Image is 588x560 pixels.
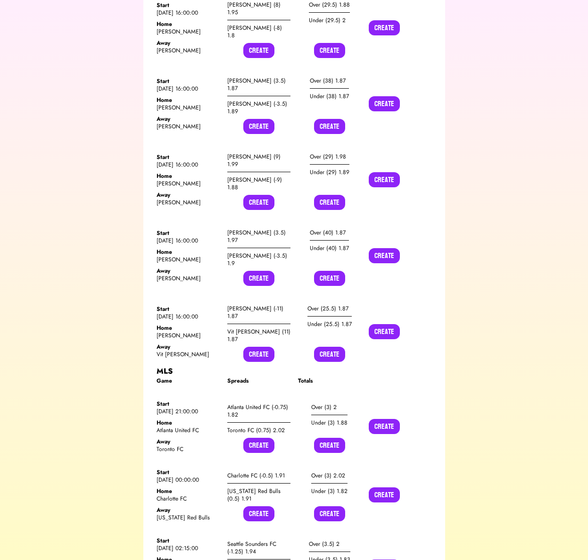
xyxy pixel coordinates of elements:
[369,248,400,263] button: Create
[157,332,220,339] div: [PERSON_NAME]
[157,191,220,199] div: Away
[314,43,345,58] button: Create
[157,96,220,104] div: Home
[157,104,220,111] div: [PERSON_NAME]
[157,506,220,514] div: Away
[369,419,400,434] button: Create
[157,400,220,408] div: Start
[157,305,220,313] div: Start
[157,180,220,187] div: [PERSON_NAME]
[307,301,352,317] div: Over (25.5) 1.87
[157,153,220,161] div: Start
[157,256,220,263] div: [PERSON_NAME]
[227,225,290,248] div: [PERSON_NAME] (3.5) 1.97
[157,123,220,130] div: [PERSON_NAME]
[369,324,400,339] button: Create
[157,495,220,502] div: Charlotte FC
[227,73,290,96] div: [PERSON_NAME] (3.5) 1.87
[310,165,349,180] div: Under (29) 1.89
[157,408,220,415] div: [DATE] 21:00:00
[314,119,345,134] button: Create
[243,506,274,521] button: Create
[243,438,274,453] button: Create
[157,47,220,54] div: [PERSON_NAME]
[227,536,290,560] div: Seattle Sounders FC (-1.25) 1.94
[369,487,400,502] button: Create
[227,324,290,347] div: Vit [PERSON_NAME] (11) 1.87
[157,275,220,282] div: [PERSON_NAME]
[311,484,348,499] div: Under (3) 1.82
[314,195,345,210] button: Create
[243,347,274,362] button: Create
[314,271,345,286] button: Create
[157,77,220,85] div: Start
[157,20,220,28] div: Home
[243,271,274,286] button: Create
[157,267,220,275] div: Away
[157,324,220,332] div: Home
[157,199,220,206] div: [PERSON_NAME]
[157,445,220,453] div: Toronto FC
[309,13,350,28] div: Under (29.5) 2
[310,73,349,89] div: Over (38) 1.87
[314,347,345,362] button: Create
[227,172,290,195] div: [PERSON_NAME] (-9) 1.88
[157,39,220,47] div: Away
[314,438,345,453] button: Create
[369,96,400,111] button: Create
[227,468,290,484] div: Charlotte FC (-0.5) 1.91
[227,96,290,119] div: [PERSON_NAME] (-3.5) 1.89
[309,536,350,552] div: Over (3.5) 2
[157,544,220,552] div: [DATE] 02:15:00
[157,426,220,434] div: Atlanta United FC
[157,313,220,320] div: [DATE] 16:00:00
[310,241,349,256] div: Under (40) 1.87
[243,119,274,134] button: Create
[157,115,220,123] div: Away
[157,229,220,237] div: Start
[310,225,349,241] div: Over (40) 1.87
[157,438,220,445] div: Away
[157,487,220,495] div: Home
[369,172,400,187] button: Create
[298,377,361,384] div: Totals
[311,415,348,430] div: Under (3) 1.88
[157,468,220,476] div: Start
[157,419,220,426] div: Home
[157,537,220,544] div: Start
[307,317,352,332] div: Under (25.5) 1.87
[243,195,274,210] button: Create
[157,377,220,384] div: Game
[157,28,220,35] div: [PERSON_NAME]
[227,20,290,43] div: [PERSON_NAME] (-8) 1.8
[157,343,220,351] div: Away
[227,248,290,271] div: [PERSON_NAME] (-3.5) 1.9
[157,248,220,256] div: Home
[157,9,220,17] div: [DATE] 16:00:00
[227,149,290,172] div: [PERSON_NAME] (9) 1.99
[311,400,348,415] div: Over (3) 2
[227,377,290,384] div: Spreads
[310,149,349,165] div: Over (29) 1.98
[227,484,290,506] div: [US_STATE] Red Bulls (0.5) 1.91
[227,423,290,438] div: Toronto FC (0.75) 2.02
[227,400,290,423] div: Atlanta United FC (-0.75) 1.82
[157,161,220,168] div: [DATE] 16:00:00
[157,514,220,521] div: [US_STATE] Red Bulls
[227,301,290,324] div: [PERSON_NAME] (-11) 1.87
[314,506,345,521] button: Create
[157,172,220,180] div: Home
[311,468,348,484] div: Over (3) 2.02
[157,237,220,244] div: [DATE] 16:00:00
[157,1,220,9] div: Start
[369,20,400,35] button: Create
[243,43,274,58] button: Create
[157,366,432,377] div: MLS
[157,351,220,358] div: Vit [PERSON_NAME]
[157,85,220,92] div: [DATE] 16:00:00
[157,476,220,484] div: [DATE] 00:00:00
[310,89,349,104] div: Under (38) 1.87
